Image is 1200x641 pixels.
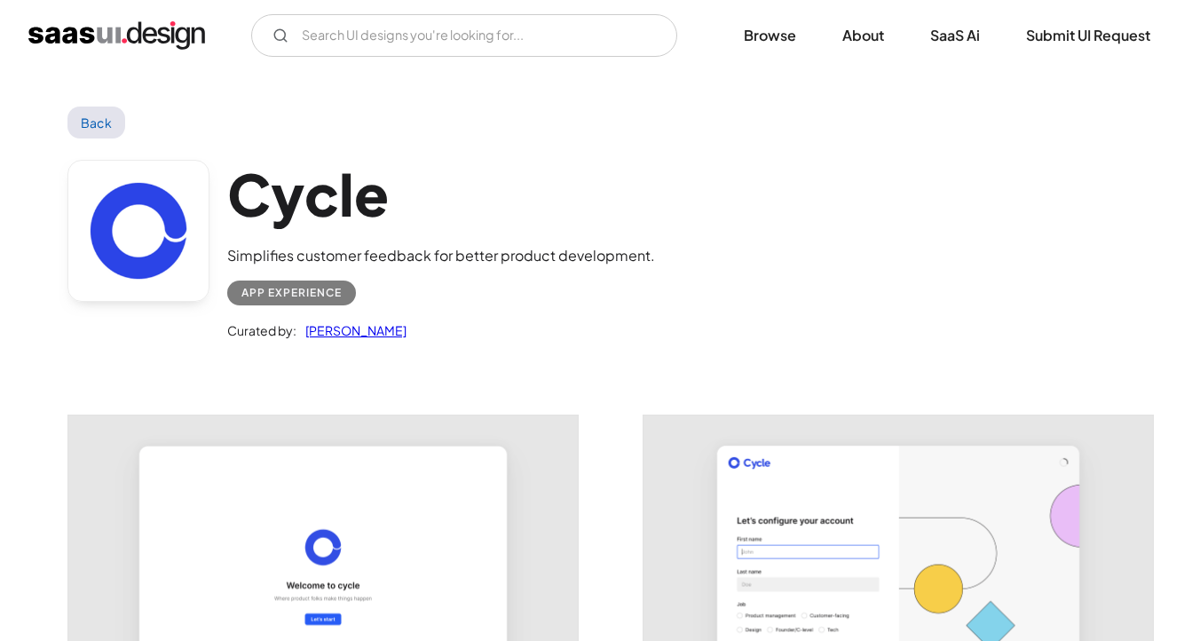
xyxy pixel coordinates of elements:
[67,107,125,138] a: Back
[251,14,677,57] form: Email Form
[821,16,905,55] a: About
[909,16,1001,55] a: SaaS Ai
[227,320,296,341] div: Curated by:
[241,282,342,304] div: App Experience
[227,245,655,266] div: Simplifies customer feedback for better product development.
[1005,16,1172,55] a: Submit UI Request
[227,160,655,228] h1: Cycle
[722,16,817,55] a: Browse
[296,320,407,341] a: [PERSON_NAME]
[28,21,205,50] a: home
[251,14,677,57] input: Search UI designs you're looking for...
